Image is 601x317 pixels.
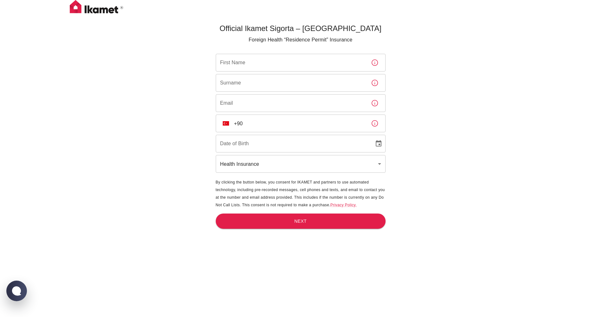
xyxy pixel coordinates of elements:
button: Choose date [372,137,385,150]
button: Select country [220,118,232,129]
span: By clicking the button below, you consent for IKAMET and partners to use automated technology, in... [216,180,385,207]
input: DD/MM/YYYY [216,135,370,152]
div: Health Insurance [216,155,386,173]
p: Foreign Health “Residence Permit” Insurance [216,36,386,44]
img: unknown [223,121,229,126]
a: Privacy Policy. [330,203,357,207]
button: Next [216,214,386,229]
h5: Official Ikamet Sigorta – [GEOGRAPHIC_DATA] [216,23,386,34]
